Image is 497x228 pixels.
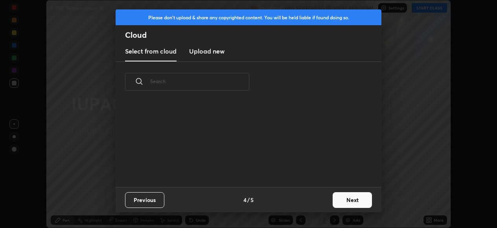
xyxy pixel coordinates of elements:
button: Previous [125,192,164,208]
h3: Select from cloud [125,46,177,56]
input: Search [150,65,249,98]
h4: 5 [250,196,254,204]
h4: 4 [243,196,247,204]
div: grid [116,100,372,187]
h3: Upload new [189,46,225,56]
div: Please don't upload & share any copyrighted content. You will be held liable if found doing so. [116,9,381,25]
h4: / [247,196,250,204]
h2: Cloud [125,30,381,40]
button: Next [333,192,372,208]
